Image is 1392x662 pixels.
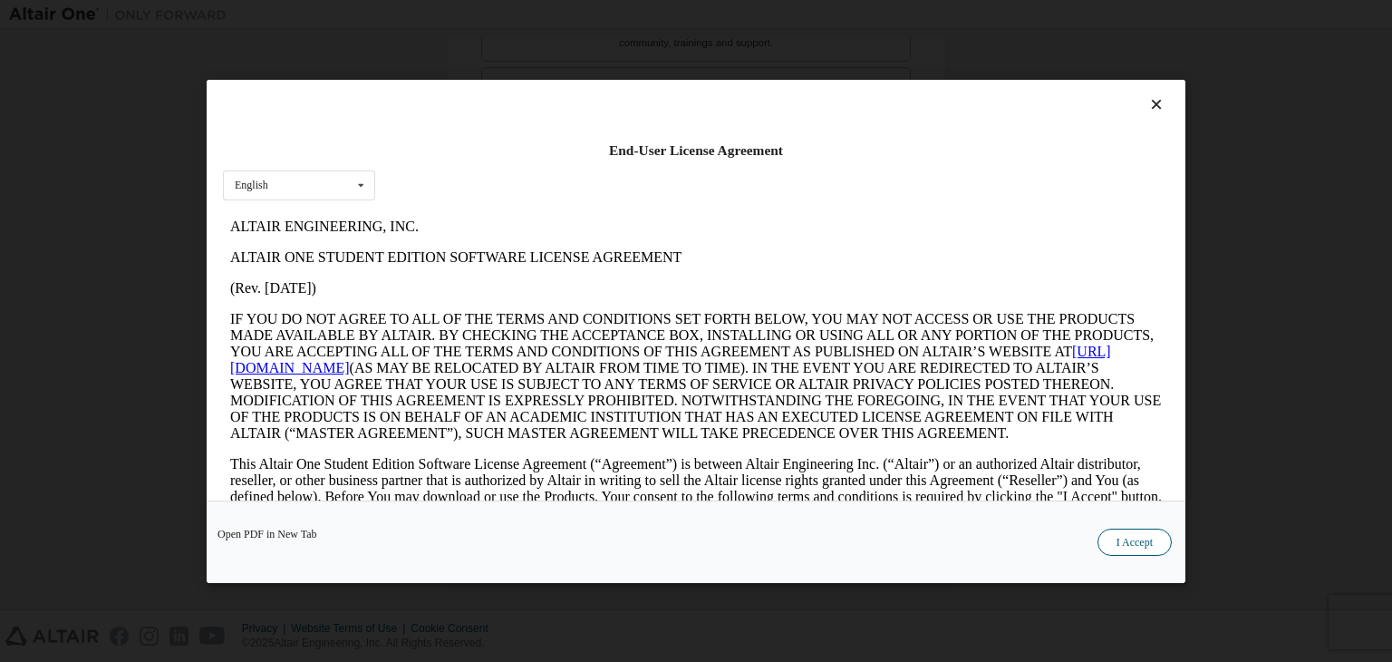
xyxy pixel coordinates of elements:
[7,7,939,24] p: ALTAIR ENGINEERING, INC.
[7,69,939,85] p: (Rev. [DATE])
[7,132,888,164] a: [URL][DOMAIN_NAME]
[217,529,317,540] a: Open PDF in New Tab
[1097,529,1172,556] button: I Accept
[7,245,939,310] p: This Altair One Student Edition Software License Agreement (“Agreement”) is between Altair Engine...
[7,100,939,230] p: IF YOU DO NOT AGREE TO ALL OF THE TERMS AND CONDITIONS SET FORTH BELOW, YOU MAY NOT ACCESS OR USE...
[223,141,1169,160] div: End-User License Agreement
[7,38,939,54] p: ALTAIR ONE STUDENT EDITION SOFTWARE LICENSE AGREEMENT
[235,180,268,190] div: English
